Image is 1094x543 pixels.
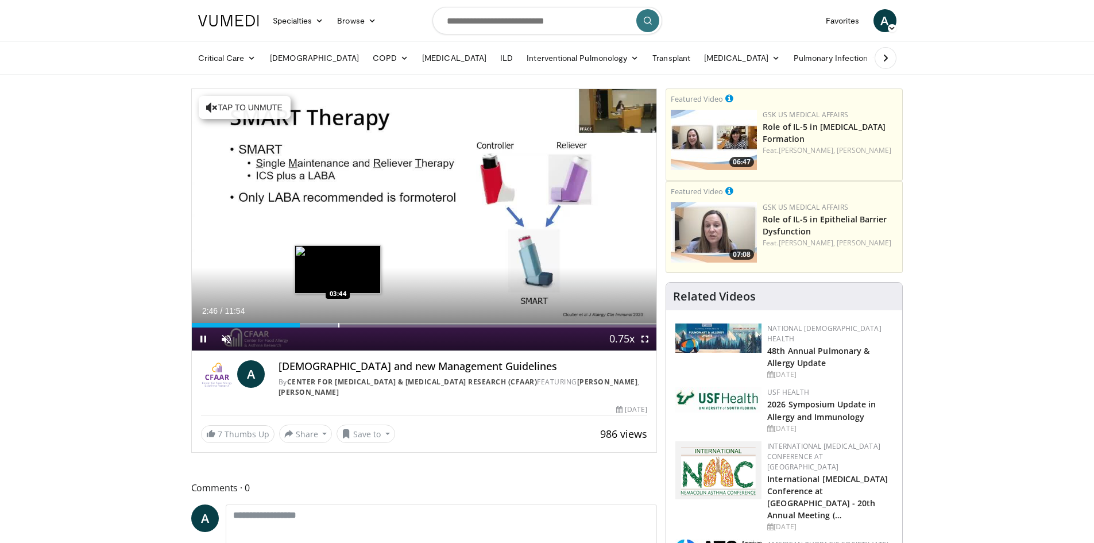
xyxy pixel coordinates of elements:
a: 7 Thumbs Up [201,425,275,443]
a: GSK US Medical Affairs [763,110,848,120]
div: Progress Bar [192,323,657,328]
a: [PERSON_NAME] [279,387,339,397]
a: [PERSON_NAME], [779,145,835,155]
a: A [873,9,896,32]
span: 986 views [600,427,647,441]
span: 07:08 [729,249,754,260]
a: Pulmonary Infection [787,47,886,70]
button: Tap to unmute [199,96,291,119]
span: 11:54 [225,306,245,315]
a: COPD [366,47,415,70]
a: USF Health [767,387,809,397]
a: National [DEMOGRAPHIC_DATA] Health [767,324,882,344]
a: [PERSON_NAME] [837,145,891,155]
small: Featured Video [671,186,723,197]
a: 48th Annual Pulmonary & Allergy Update [767,345,869,368]
a: 07:08 [671,202,757,263]
a: Center for [MEDICAL_DATA] & [MEDICAL_DATA] Research (CFAAR) [287,377,538,387]
img: Center for Food Allergy & Asthma Research (CFAAR) [201,360,233,388]
a: International [MEDICAL_DATA] Conference at [GEOGRAPHIC_DATA] [767,441,880,472]
span: 06:47 [729,157,754,167]
a: Browse [330,9,383,32]
div: By FEATURING , [279,377,647,398]
button: Pause [192,328,215,351]
a: Interventional Pulmonology [520,47,645,70]
a: 2026 Symposium Update in Allergy and Immunology [767,399,876,422]
button: Playback Rate [610,328,633,351]
div: [DATE] [767,423,893,434]
a: A [191,505,219,532]
a: [MEDICAL_DATA] [415,47,493,70]
h4: [DEMOGRAPHIC_DATA] and new Management Guidelines [279,360,647,373]
span: Comments 0 [191,480,658,495]
div: Feat. [763,238,898,248]
button: Share [279,425,333,443]
button: Fullscreen [633,328,656,351]
a: [PERSON_NAME] [837,238,891,248]
a: Role of IL-5 in [MEDICAL_DATA] Formation [763,121,886,144]
a: GSK US Medical Affairs [763,202,848,212]
img: 6ba8804a-8538-4002-95e7-a8f8012d4a11.png.150x105_q85_autocrop_double_scale_upscale_version-0.2.jpg [675,387,761,413]
a: [MEDICAL_DATA] [697,47,787,70]
a: Favorites [819,9,867,32]
span: / [221,306,223,315]
a: A [237,360,265,388]
div: [DATE] [767,522,893,532]
img: 26e32307-0449-4e5e-a1be-753a42e6b94f.png.150x105_q85_crop-smart_upscale.jpg [671,110,757,170]
div: [DATE] [616,405,647,415]
span: 7 [218,429,222,440]
button: Unmute [215,328,238,351]
div: [DATE] [767,369,893,380]
img: 83368e75-cbec-4bae-ae28-7281c4be03a9.png.150x105_q85_crop-smart_upscale.jpg [671,202,757,263]
input: Search topics, interventions [432,7,662,34]
a: Role of IL-5 in Epithelial Barrier Dysfunction [763,214,887,237]
video-js: Video Player [192,89,657,351]
a: [DEMOGRAPHIC_DATA] [263,47,366,70]
a: 06:47 [671,110,757,170]
span: 2:46 [202,306,218,315]
div: Feat. [763,145,898,156]
a: Specialties [266,9,331,32]
small: Featured Video [671,94,723,104]
h4: Related Videos [673,290,756,303]
a: International [MEDICAL_DATA] Conference at [GEOGRAPHIC_DATA] - 20th Annual Meeting (… [767,473,888,521]
a: Critical Care [191,47,263,70]
img: VuMedi Logo [198,15,259,26]
img: b90f5d12-84c1-472e-b843-5cad6c7ef911.jpg.150x105_q85_autocrop_double_scale_upscale_version-0.2.jpg [675,324,761,353]
img: image.jpeg [295,245,381,294]
img: 9485e4e4-7c5e-4f02-b036-ba13241ea18b.png.150x105_q85_autocrop_double_scale_upscale_version-0.2.png [675,441,761,499]
a: ILD [493,47,520,70]
a: [PERSON_NAME], [779,238,835,248]
a: Transplant [645,47,697,70]
button: Save to [337,425,395,443]
a: [PERSON_NAME] [577,377,638,387]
